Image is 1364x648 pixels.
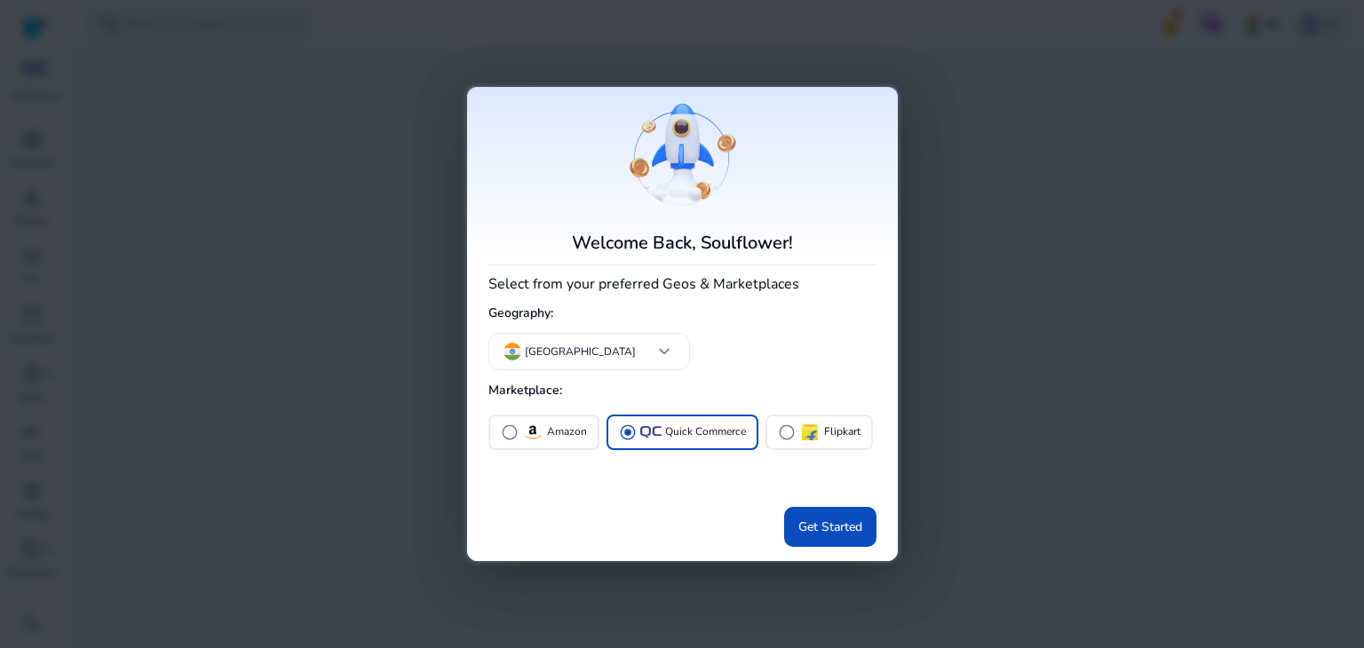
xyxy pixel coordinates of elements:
img: amazon.svg [522,422,543,443]
img: flipkart.svg [799,422,821,443]
span: radio_button_checked [619,423,637,441]
span: Get Started [798,518,862,536]
img: in.svg [504,343,521,360]
h5: Geography: [488,299,876,328]
span: radio_button_unchecked [501,423,519,441]
p: Flipkart [824,423,860,441]
h5: Marketplace: [488,376,876,406]
span: keyboard_arrow_down [654,341,675,362]
p: [GEOGRAPHIC_DATA] [525,344,636,360]
span: radio_button_unchecked [778,423,796,441]
button: Get Started [784,507,876,547]
img: QC-logo.svg [640,426,662,438]
p: Amazon [547,423,587,441]
p: Quick Commerce [665,423,746,441]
